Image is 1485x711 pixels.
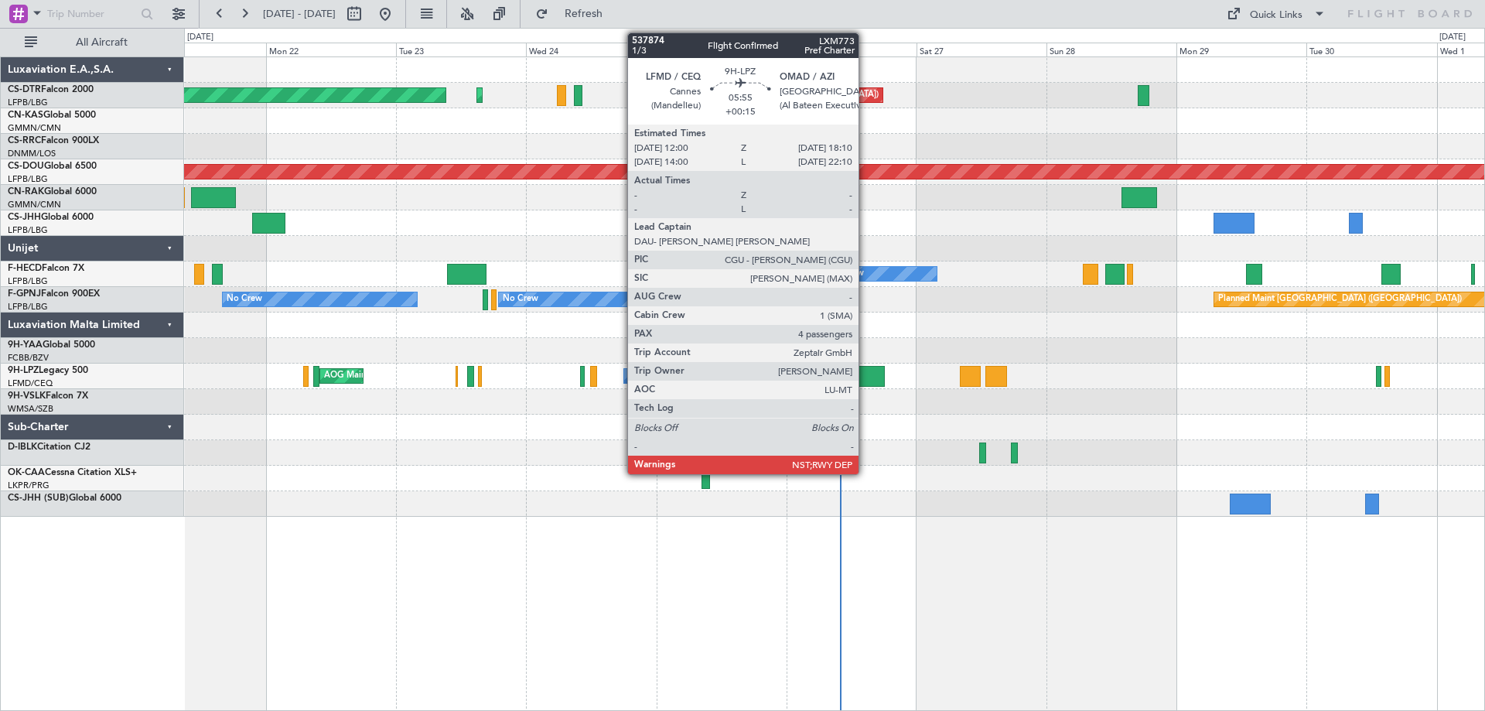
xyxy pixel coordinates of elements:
[266,43,396,56] div: Mon 22
[698,211,942,234] div: Planned Maint [GEOGRAPHIC_DATA] ([GEOGRAPHIC_DATA])
[396,43,526,56] div: Tue 23
[8,111,96,120] a: CN-KASGlobal 5000
[787,43,917,56] div: Fri 26
[1219,2,1333,26] button: Quick Links
[8,403,53,415] a: WMSA/SZB
[40,37,163,48] span: All Aircraft
[8,264,84,273] a: F-HECDFalcon 7X
[8,494,69,503] span: CS-JHH (SUB)
[8,378,53,389] a: LFMD/CEQ
[628,364,664,388] div: No Crew
[263,7,336,21] span: [DATE] - [DATE]
[8,97,48,108] a: LFPB/LBG
[8,275,48,287] a: LFPB/LBG
[706,84,879,107] div: Planned Maint Nice ([GEOGRAPHIC_DATA])
[8,352,49,364] a: FCBB/BZV
[1046,43,1176,56] div: Sun 28
[8,289,41,299] span: F-GPNJ
[8,162,97,171] a: CS-DOUGlobal 6500
[8,213,94,222] a: CS-JHHGlobal 6000
[8,340,95,350] a: 9H-YAAGlobal 5000
[324,364,448,388] div: AOG Maint Cannes (Mandelieu)
[828,262,864,285] div: No Crew
[8,391,46,401] span: 9H-VSLK
[481,84,560,107] div: Planned Maint Sofia
[8,224,48,236] a: LFPB/LBG
[8,480,49,491] a: LKPR/PRG
[8,443,37,452] span: D-IBLK
[679,262,715,285] div: No Crew
[136,43,266,56] div: Sun 21
[1306,43,1436,56] div: Tue 30
[8,468,137,477] a: OK-CAACessna Citation XLS+
[8,366,88,375] a: 9H-LPZLegacy 500
[8,301,48,313] a: LFPB/LBG
[8,443,90,452] a: D-IBLKCitation CJ2
[227,288,262,311] div: No Crew
[8,391,88,401] a: 9H-VSLKFalcon 7X
[8,148,56,159] a: DNMM/LOS
[17,30,168,55] button: All Aircraft
[8,111,43,120] span: CN-KAS
[528,2,621,26] button: Refresh
[503,288,538,311] div: No Crew
[8,213,41,222] span: CS-JHH
[8,468,45,477] span: OK-CAA
[551,9,616,19] span: Refresh
[8,494,121,503] a: CS-JHH (SUB)Global 6000
[8,136,99,145] a: CS-RRCFalcon 900LX
[8,187,44,197] span: CN-RAK
[8,199,61,210] a: GMMN/CMN
[8,173,48,185] a: LFPB/LBG
[1439,31,1466,44] div: [DATE]
[1176,43,1306,56] div: Mon 29
[917,43,1046,56] div: Sat 27
[8,264,42,273] span: F-HECD
[8,187,97,197] a: CN-RAKGlobal 6000
[657,43,787,56] div: Thu 25
[8,136,41,145] span: CS-RRC
[1218,288,1462,311] div: Planned Maint [GEOGRAPHIC_DATA] ([GEOGRAPHIC_DATA])
[8,366,39,375] span: 9H-LPZ
[187,31,213,44] div: [DATE]
[8,85,41,94] span: CS-DTR
[1250,8,1302,23] div: Quick Links
[8,340,43,350] span: 9H-YAA
[8,85,94,94] a: CS-DTRFalcon 2000
[8,289,100,299] a: F-GPNJFalcon 900EX
[47,2,136,26] input: Trip Number
[526,43,656,56] div: Wed 24
[8,162,44,171] span: CS-DOU
[8,122,61,134] a: GMMN/CMN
